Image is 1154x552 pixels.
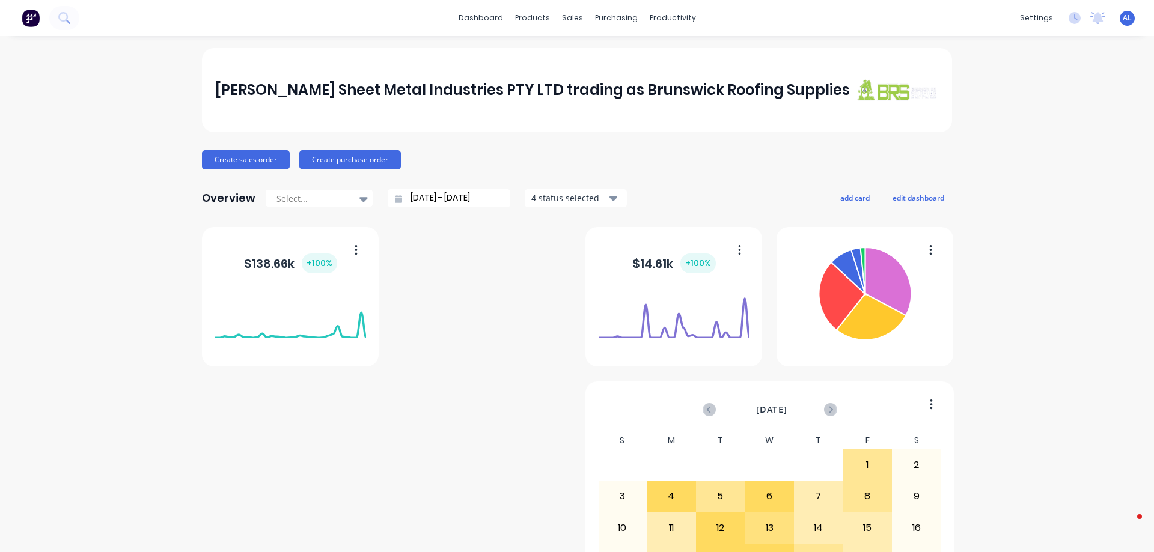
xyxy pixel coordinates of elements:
a: dashboard [453,9,509,27]
div: products [509,9,556,27]
div: 15 [843,513,891,543]
div: T [696,432,745,449]
span: [DATE] [756,403,787,416]
div: 14 [795,513,843,543]
div: Overview [202,186,255,210]
button: Create sales order [202,150,290,169]
img: J A Sheet Metal Industries PTY LTD trading as Brunswick Roofing Supplies [855,79,939,101]
div: + 100 % [302,253,337,273]
div: 8 [843,481,891,511]
div: 13 [745,513,793,543]
span: AL [1123,13,1132,23]
div: 10 [599,513,647,543]
div: 16 [893,513,941,543]
div: S [892,432,941,449]
div: 3 [599,481,647,511]
div: purchasing [589,9,644,27]
div: 12 [697,513,745,543]
div: 11 [647,513,695,543]
div: 9 [893,481,941,511]
button: Create purchase order [299,150,401,169]
div: 1 [843,450,891,480]
div: S [598,432,647,449]
div: settings [1014,9,1059,27]
button: add card [832,190,878,205]
div: 7 [795,481,843,511]
button: edit dashboard [885,190,952,205]
img: Factory [22,9,40,27]
div: F [843,432,892,449]
div: T [794,432,843,449]
div: 5 [697,481,745,511]
div: M [647,432,696,449]
div: 4 [647,481,695,511]
div: sales [556,9,589,27]
button: 4 status selected [525,189,627,207]
iframe: Intercom live chat [1113,511,1142,540]
div: 2 [893,450,941,480]
div: $ 14.61k [632,253,716,273]
div: 6 [745,481,793,511]
div: + 100 % [680,253,716,273]
div: W [745,432,794,449]
div: 4 status selected [531,192,607,204]
div: productivity [644,9,702,27]
div: [PERSON_NAME] Sheet Metal Industries PTY LTD trading as Brunswick Roofing Supplies [215,78,850,102]
div: $ 138.66k [244,253,337,273]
